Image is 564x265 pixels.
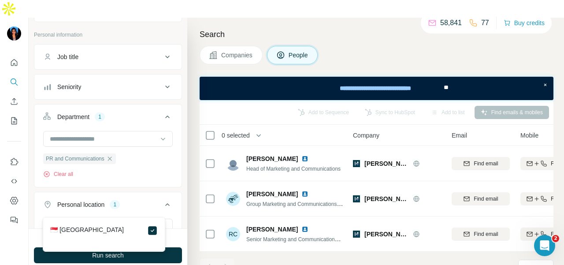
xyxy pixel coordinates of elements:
[7,173,21,189] button: Use Surfe API
[452,192,510,205] button: Find email
[200,77,553,100] iframe: Banner
[440,18,462,28] p: 58,841
[246,166,341,172] span: Head of Marketing and Communications
[46,155,104,163] span: PR and Communications
[57,82,81,91] div: Seniority
[353,160,360,167] img: Logo of Hawksford
[452,131,467,140] span: Email
[246,235,362,243] span: Senior Marketing and Communications Executive
[34,76,182,97] button: Seniority
[353,131,379,140] span: Company
[474,230,498,238] span: Find email
[7,193,21,209] button: Dashboard
[34,31,182,39] p: Personal information
[289,51,309,60] span: People
[7,93,21,109] button: Enrich CSV
[481,18,489,28] p: 77
[110,201,120,209] div: 1
[353,195,360,202] img: Logo of Hawksford
[92,251,124,260] span: Run search
[301,190,308,198] img: LinkedIn logo
[301,155,308,162] img: LinkedIn logo
[520,131,538,140] span: Mobile
[57,112,89,121] div: Department
[353,231,360,238] img: Logo of Hawksford
[301,226,308,233] img: LinkedIn logo
[246,154,298,163] span: [PERSON_NAME]
[246,200,359,207] span: Group Marketing and Communications Manager
[34,46,182,67] button: Job title
[7,26,21,41] img: Avatar
[7,113,21,129] button: My lists
[200,28,553,41] h4: Search
[226,192,240,206] img: Avatar
[364,159,408,168] span: [PERSON_NAME]
[364,230,408,239] span: [PERSON_NAME]
[452,228,510,241] button: Find email
[7,55,21,71] button: Quick start
[95,113,105,121] div: 1
[246,225,298,234] span: [PERSON_NAME]
[221,51,253,60] span: Companies
[50,225,124,236] label: 🇸🇬 [GEOGRAPHIC_DATA]
[534,235,555,256] iframe: Intercom live chat
[34,194,182,219] button: Personal location1
[246,190,298,198] span: [PERSON_NAME]
[226,227,240,241] div: RC
[222,131,250,140] span: 0 selected
[364,194,408,203] span: [PERSON_NAME]
[7,74,21,90] button: Search
[34,106,182,131] button: Department1
[504,17,545,29] button: Buy credits
[226,157,240,171] img: Avatar
[452,157,510,170] button: Find email
[34,247,182,263] button: Run search
[43,170,73,178] button: Clear all
[474,160,498,168] span: Find email
[474,195,498,203] span: Find email
[7,154,21,170] button: Use Surfe on LinkedIn
[7,212,21,228] button: Feedback
[57,52,78,61] div: Job title
[57,200,104,209] div: Personal location
[552,235,559,242] span: 2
